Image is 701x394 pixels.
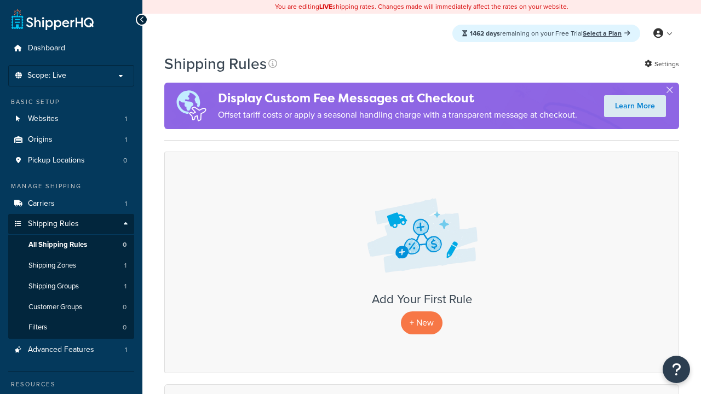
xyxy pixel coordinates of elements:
[8,317,134,338] a: Filters 0
[125,114,127,124] span: 1
[8,276,134,297] li: Shipping Groups
[123,240,127,250] span: 0
[8,276,134,297] a: Shipping Groups 1
[28,135,53,144] span: Origins
[8,256,134,276] a: Shipping Zones 1
[27,71,66,80] span: Scope: Live
[164,53,267,74] h1: Shipping Rules
[8,194,134,214] a: Carriers 1
[8,297,134,317] a: Customer Groups 0
[8,235,134,255] li: All Shipping Rules
[645,56,679,72] a: Settings
[176,293,668,306] h3: Add Your First Rule
[28,261,76,270] span: Shipping Zones
[8,150,134,171] a: Pickup Locations 0
[28,44,65,53] span: Dashboard
[452,25,640,42] div: remaining on your Free Trial
[8,109,134,129] li: Websites
[8,256,134,276] li: Shipping Zones
[8,97,134,107] div: Basic Setup
[663,356,690,383] button: Open Resource Center
[8,317,134,338] li: Filters
[470,28,500,38] strong: 1462 days
[125,135,127,144] span: 1
[8,38,134,59] a: Dashboard
[8,380,134,389] div: Resources
[8,235,134,255] a: All Shipping Rules 0
[8,340,134,360] a: Advanced Features 1
[8,130,134,150] li: Origins
[218,107,577,123] p: Offset tariff costs or apply a seasonal handling charge with a transparent message at checkout.
[8,340,134,360] li: Advanced Features
[124,261,127,270] span: 1
[164,83,218,129] img: duties-banner-06bc72dcb5fe05cb3f9472aba00be2ae8eb53ab6f0d8bb03d382ba314ac3c341.png
[28,282,79,291] span: Shipping Groups
[28,345,94,355] span: Advanced Features
[125,199,127,208] span: 1
[28,240,87,250] span: All Shipping Rules
[218,89,577,107] h4: Display Custom Fee Messages at Checkout
[123,303,127,312] span: 0
[8,150,134,171] li: Pickup Locations
[8,214,134,234] a: Shipping Rules
[28,156,85,165] span: Pickup Locations
[8,182,134,191] div: Manage Shipping
[28,114,59,124] span: Websites
[8,194,134,214] li: Carriers
[8,214,134,339] li: Shipping Rules
[12,8,94,30] a: ShipperHQ Home
[8,297,134,317] li: Customer Groups
[124,282,127,291] span: 1
[28,199,55,208] span: Carriers
[604,95,666,117] a: Learn More
[123,323,127,332] span: 0
[28,323,47,332] span: Filters
[28,219,79,229] span: Shipping Rules
[28,303,82,312] span: Customer Groups
[125,345,127,355] span: 1
[123,156,127,165] span: 0
[401,311,443,334] p: + New
[583,28,630,38] a: Select a Plan
[8,109,134,129] a: Websites 1
[8,130,134,150] a: Origins 1
[319,2,332,11] b: LIVE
